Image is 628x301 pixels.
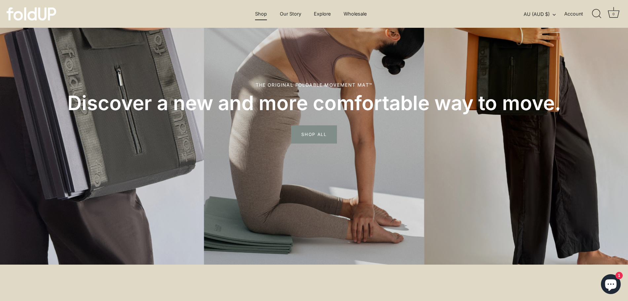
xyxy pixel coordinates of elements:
a: Our Story [274,8,307,20]
div: 0 [610,11,617,17]
a: Cart [606,7,621,21]
button: AU (AUD $) [524,11,563,17]
a: Wholesale [338,8,372,20]
div: The original foldable movement mat™ [30,81,598,88]
a: Explore [308,8,337,20]
div: Primary navigation [239,8,383,20]
a: Shop [249,8,273,20]
span: SHOP ALL [291,125,337,143]
inbox-online-store-chat: Shopify online store chat [599,274,623,296]
a: Account [564,10,595,18]
h2: Discover a new and more comfortable way to move. [30,91,598,115]
a: Search [589,7,604,21]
